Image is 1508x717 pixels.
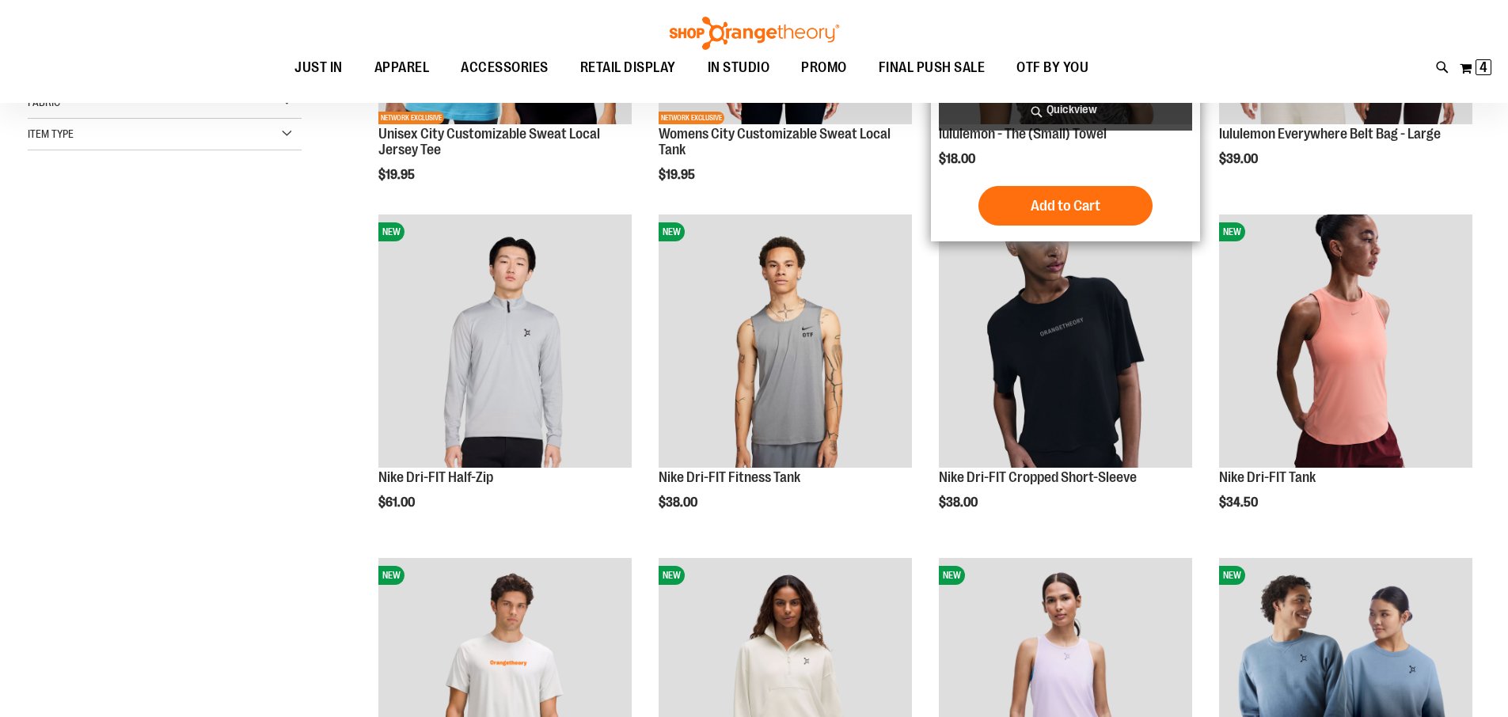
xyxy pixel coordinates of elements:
a: Nike Dri-FIT TankNEW [1219,214,1472,470]
a: Nike Dri-FIT Fitness TankNEW [659,214,912,470]
span: $18.00 [939,152,978,166]
span: $38.00 [659,495,700,510]
a: OTF BY YOU [1001,50,1104,86]
img: Shop Orangetheory [667,17,841,50]
span: JUST IN [294,50,343,85]
a: lululemon - The (Small) Towel [939,126,1107,142]
a: Quickview [939,89,1192,131]
span: NEW [1219,566,1245,585]
span: $34.50 [1219,495,1260,510]
span: PROMO [801,50,847,85]
div: product [1211,207,1480,550]
span: ACCESSORIES [461,50,549,85]
span: IN STUDIO [708,50,770,85]
span: APPAREL [374,50,430,85]
span: $39.00 [1219,152,1260,166]
a: Nike Dri-FIT Half-ZipNEW [378,214,632,470]
span: NEW [378,222,405,241]
span: FINAL PUSH SALE [879,50,986,85]
span: NETWORK EXCLUSIVE [378,112,444,124]
span: NEW [939,566,965,585]
img: Nike Dri-FIT Cropped Short-Sleeve [939,214,1192,468]
span: 4 [1480,59,1487,75]
a: APPAREL [359,50,446,85]
a: Nike Dri-FIT Cropped Short-SleeveNEW [939,214,1192,470]
a: FINAL PUSH SALE [863,50,1001,86]
img: Nike Dri-FIT Fitness Tank [659,214,912,468]
span: $38.00 [939,495,980,510]
a: ACCESSORIES [445,50,564,86]
span: NEW [1219,222,1245,241]
a: Nike Dri-FIT Fitness Tank [659,469,800,485]
span: NEW [659,222,685,241]
a: Nike Dri-FIT Tank [1219,469,1316,485]
a: lululemon Everywhere Belt Bag - Large [1219,126,1441,142]
span: NETWORK EXCLUSIVE [659,112,724,124]
a: JUST IN [279,50,359,86]
a: Nike Dri-FIT Half-Zip [378,469,493,485]
span: $61.00 [378,495,417,510]
span: Item Type [28,127,74,140]
button: Add to Cart [978,186,1153,226]
span: NEW [378,566,405,585]
span: OTF BY YOU [1016,50,1088,85]
div: product [931,207,1200,550]
a: PROMO [785,50,863,86]
a: IN STUDIO [692,50,786,86]
a: Nike Dri-FIT Cropped Short-Sleeve [939,469,1137,485]
span: NEW [659,566,685,585]
a: Unisex City Customizable Sweat Local Jersey Tee [378,126,600,157]
span: $19.95 [378,168,417,182]
img: Nike Dri-FIT Tank [1219,214,1472,468]
div: product [651,207,920,550]
span: $19.95 [659,168,697,182]
a: RETAIL DISPLAY [564,50,692,86]
div: product [370,207,640,550]
img: Nike Dri-FIT Half-Zip [378,214,632,468]
span: Add to Cart [1031,197,1100,214]
span: RETAIL DISPLAY [580,50,676,85]
a: Womens City Customizable Sweat Local Tank [659,126,891,157]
